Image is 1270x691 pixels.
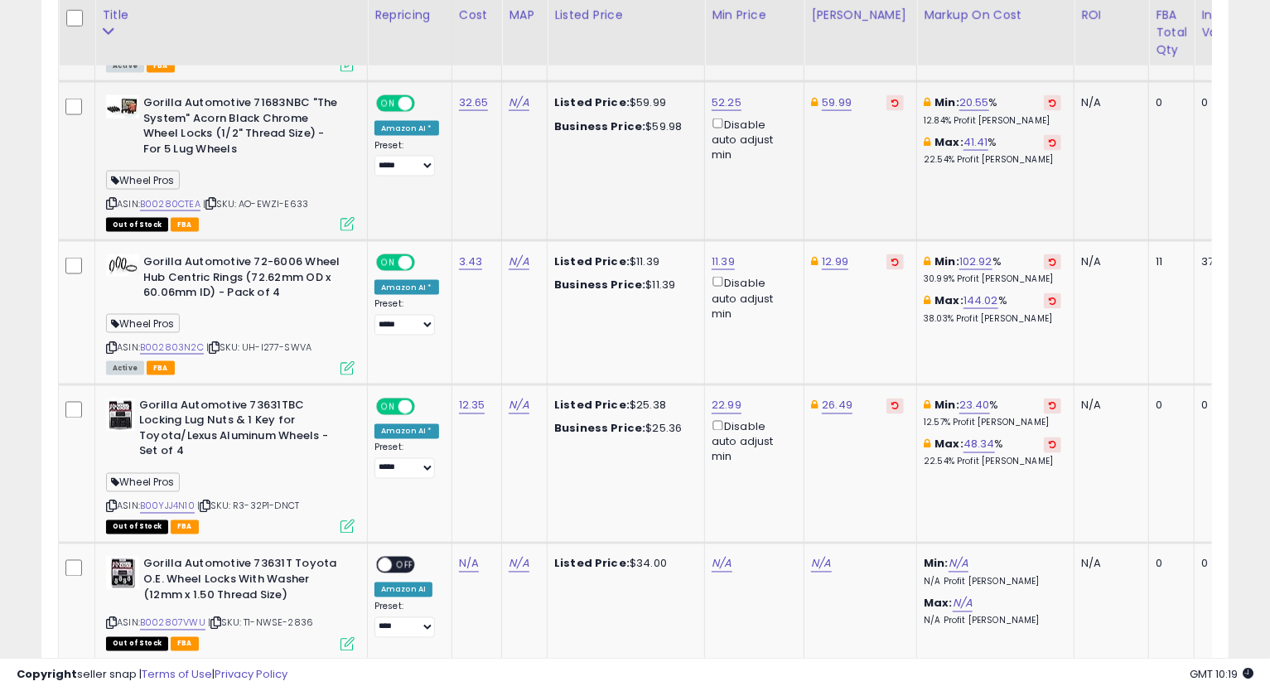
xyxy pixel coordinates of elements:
[140,197,200,211] a: B00280CTEA
[554,254,630,269] b: Listed Price:
[206,341,311,354] span: | SKU: UH-I277-SWVA
[378,399,398,413] span: ON
[1201,557,1244,572] div: 0
[1081,557,1136,572] div: N/A
[509,254,529,270] a: N/A
[924,457,1061,468] p: 22.54% Profit [PERSON_NAME]
[413,97,439,111] span: OFF
[554,118,645,134] b: Business Price:
[143,95,345,161] b: Gorilla Automotive 71683NBC "The System" Acorn Black Chrome Wheel Locks (1/2" Thread Size) - For ...
[924,399,1061,429] div: %
[1156,399,1181,413] div: 0
[554,556,630,572] b: Listed Price:
[924,293,1061,324] div: %
[554,398,630,413] b: Listed Price:
[509,398,529,414] a: N/A
[924,556,949,572] b: Min:
[106,254,139,277] img: 41CWqA2T4HL._SL40_.jpg
[1081,95,1136,110] div: N/A
[143,254,345,305] b: Gorilla Automotive 72-6006 Wheel Hub Centric Rings (72.62mm OD x 60.06mm ID) - Pack of 4
[509,94,529,111] a: N/A
[17,666,77,682] strong: Copyright
[413,256,439,270] span: OFF
[102,7,360,24] div: Title
[554,7,698,24] div: Listed Price
[413,399,439,413] span: OFF
[459,556,479,573] a: N/A
[374,140,439,177] div: Preset:
[1156,557,1181,572] div: 0
[459,7,495,24] div: Cost
[554,557,692,572] div: $34.00
[934,134,963,150] b: Max:
[811,556,831,573] a: N/A
[106,520,168,534] span: All listings that are currently out of stock and unavailable for purchase on Amazon
[554,422,692,437] div: $25.36
[171,218,199,232] span: FBA
[953,596,973,612] a: N/A
[197,500,299,513] span: | SKU: R3-32P1-DNCT
[924,254,1061,285] div: %
[924,273,1061,285] p: 30.99% Profit [PERSON_NAME]
[712,418,791,466] div: Disable auto adjust min
[924,577,1061,588] p: N/A Profit [PERSON_NAME]
[554,277,645,292] b: Business Price:
[924,154,1061,166] p: 22.54% Profit [PERSON_NAME]
[208,616,313,630] span: | SKU: T1-NWSE-2836
[106,314,180,333] span: Wheel Pros
[554,399,692,413] div: $25.38
[934,437,963,452] b: Max:
[139,399,340,464] b: Gorilla Automotive 73631TBC Locking Lug Nuts & 1 Key for Toyota/Lexus Aluminum Wheels - Set of 4
[171,637,199,651] span: FBA
[959,94,989,111] a: 20.55
[374,280,439,295] div: Amazon AI *
[811,7,910,24] div: [PERSON_NAME]
[924,616,1061,627] p: N/A Profit [PERSON_NAME]
[934,254,959,269] b: Min:
[459,94,489,111] a: 32.65
[822,398,852,414] a: 26.49
[554,94,630,110] b: Listed Price:
[1201,399,1244,413] div: 0
[1156,95,1181,110] div: 0
[712,94,741,111] a: 52.25
[143,557,345,607] b: Gorilla Automotive 73631T Toyota O.E. Wheel Locks With Washer (12mm x 1.50 Thread Size)
[554,421,645,437] b: Business Price:
[106,59,144,73] span: All listings currently available for purchase on Amazon
[106,557,139,590] img: 51ewUKzszrL._SL40_.jpg
[554,254,692,269] div: $11.39
[822,254,848,270] a: 12.99
[459,254,483,270] a: 3.43
[374,582,432,597] div: Amazon AI
[924,115,1061,127] p: 12.84% Profit [PERSON_NAME]
[171,520,199,534] span: FBA
[147,59,175,73] span: FBA
[712,254,735,270] a: 11.39
[934,398,959,413] b: Min:
[215,666,287,682] a: Privacy Policy
[1201,254,1244,269] div: 37.73
[1081,7,1142,24] div: ROI
[374,298,439,336] div: Preset:
[106,171,180,190] span: Wheel Pros
[712,556,732,573] a: N/A
[374,442,439,480] div: Preset:
[924,135,1061,166] div: %
[374,424,439,439] div: Amazon AI *
[924,437,1061,468] div: %
[712,273,791,321] div: Disable auto adjust min
[106,254,355,373] div: ASIN:
[949,556,968,573] a: N/A
[924,7,1067,24] div: Markup on Cost
[509,7,540,24] div: MAP
[17,667,287,683] div: seller snap | |
[924,313,1061,325] p: 38.03% Profit [PERSON_NAME]
[509,556,529,573] a: N/A
[142,666,212,682] a: Terms of Use
[140,616,205,631] a: B002807VWU
[924,418,1061,429] p: 12.57% Profit [PERSON_NAME]
[554,95,692,110] div: $59.99
[1081,254,1136,269] div: N/A
[959,398,990,414] a: 23.40
[106,95,355,230] div: ASIN:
